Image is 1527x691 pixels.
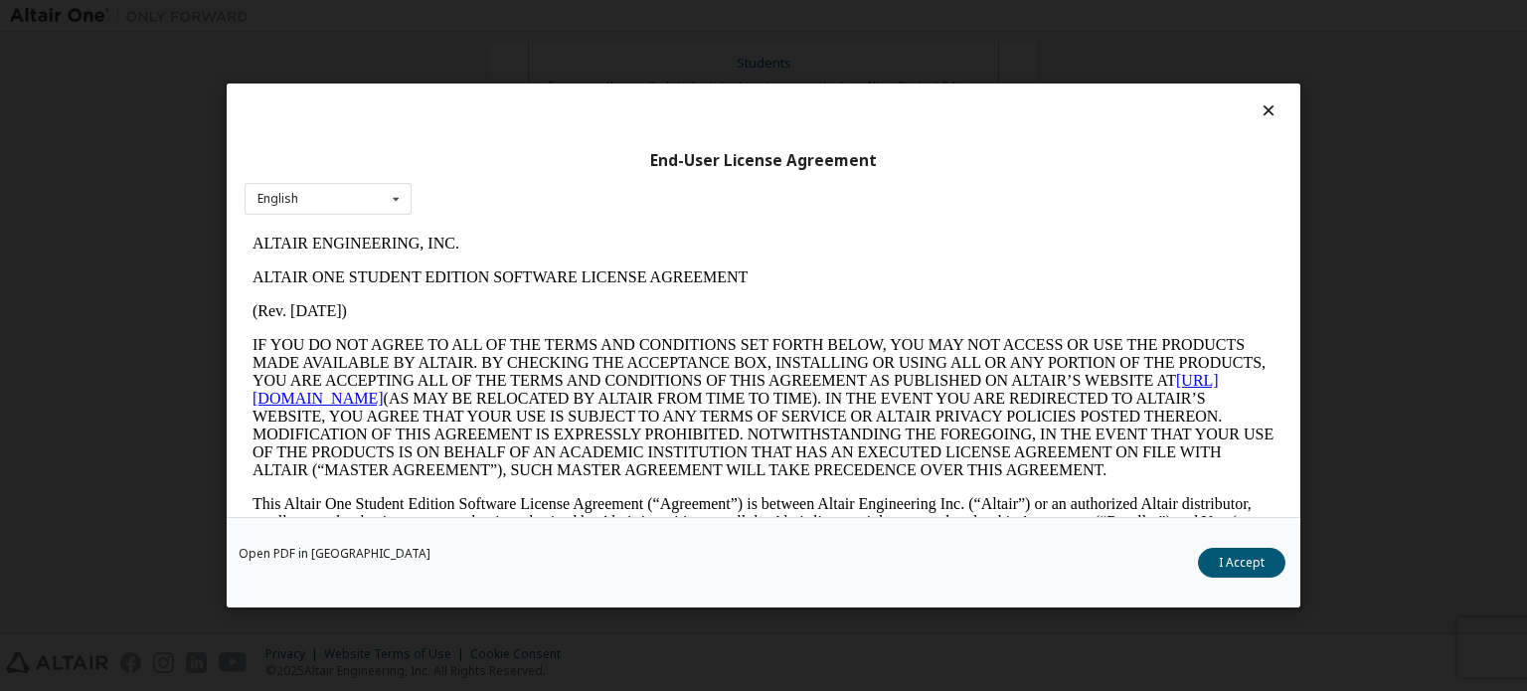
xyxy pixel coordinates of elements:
[8,268,1030,340] p: This Altair One Student Edition Software License Agreement (“Agreement”) is between Altair Engine...
[8,76,1030,93] p: (Rev. [DATE])
[8,145,974,180] a: [URL][DOMAIN_NAME]
[8,109,1030,253] p: IF YOU DO NOT AGREE TO ALL OF THE TERMS AND CONDITIONS SET FORTH BELOW, YOU MAY NOT ACCESS OR USE...
[1198,548,1285,578] button: I Accept
[257,193,298,205] div: English
[239,548,430,560] a: Open PDF in [GEOGRAPHIC_DATA]
[245,151,1282,171] div: End-User License Agreement
[8,42,1030,60] p: ALTAIR ONE STUDENT EDITION SOFTWARE LICENSE AGREEMENT
[8,8,1030,26] p: ALTAIR ENGINEERING, INC.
